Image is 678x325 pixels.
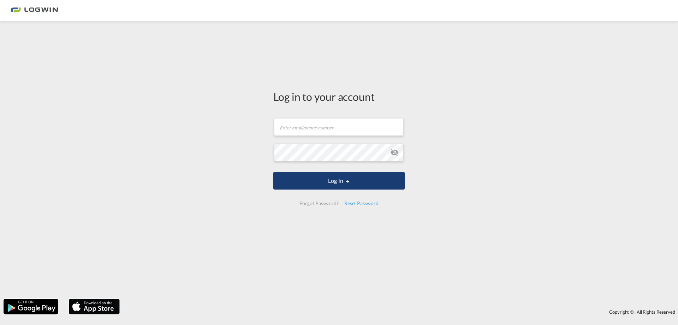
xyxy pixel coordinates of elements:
input: Enter email/phone number [274,118,404,136]
div: Copyright © . All Rights Reserved [123,306,678,318]
div: Forgot Password? [297,197,341,210]
md-icon: icon-eye-off [390,148,399,157]
div: Reset Password [341,197,381,210]
img: bc73a0e0d8c111efacd525e4c8ad7d32.png [11,3,58,19]
img: apple.png [68,298,120,315]
button: LOGIN [273,172,405,190]
div: Log in to your account [273,89,405,104]
img: google.png [3,298,59,315]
